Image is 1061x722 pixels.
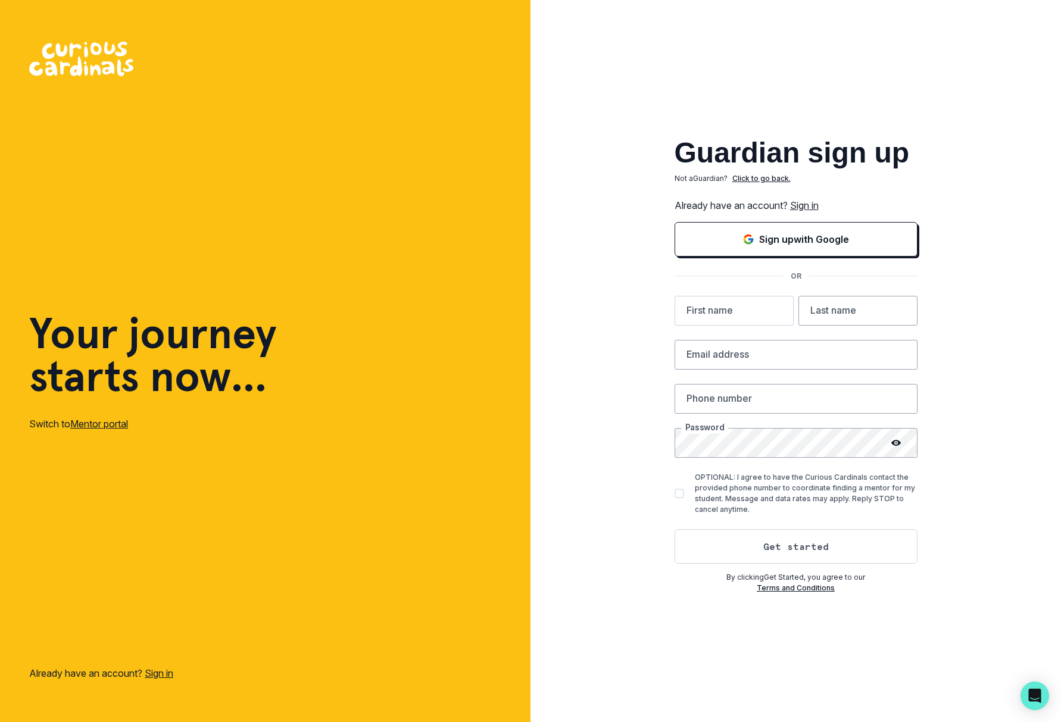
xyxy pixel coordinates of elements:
[695,472,918,515] p: OPTIONAL: I agree to have the Curious Cardinals contact the provided phone number to coordinate f...
[757,583,835,592] a: Terms and Conditions
[145,667,173,679] a: Sign in
[29,418,70,430] span: Switch to
[784,271,809,282] p: OR
[675,173,728,184] p: Not a Guardian ?
[759,232,849,246] p: Sign up with Google
[675,529,918,564] button: Get started
[70,418,128,430] a: Mentor portal
[675,198,918,212] p: Already have an account?
[675,222,918,257] button: Sign in with Google (GSuite)
[675,572,918,583] p: By clicking Get Started , you agree to our
[29,312,277,398] h1: Your journey starts now...
[29,666,173,680] p: Already have an account?
[29,42,133,76] img: Curious Cardinals Logo
[675,139,918,167] h2: Guardian sign up
[790,199,819,211] a: Sign in
[732,173,791,184] p: Click to go back.
[1021,682,1049,710] div: Open Intercom Messenger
